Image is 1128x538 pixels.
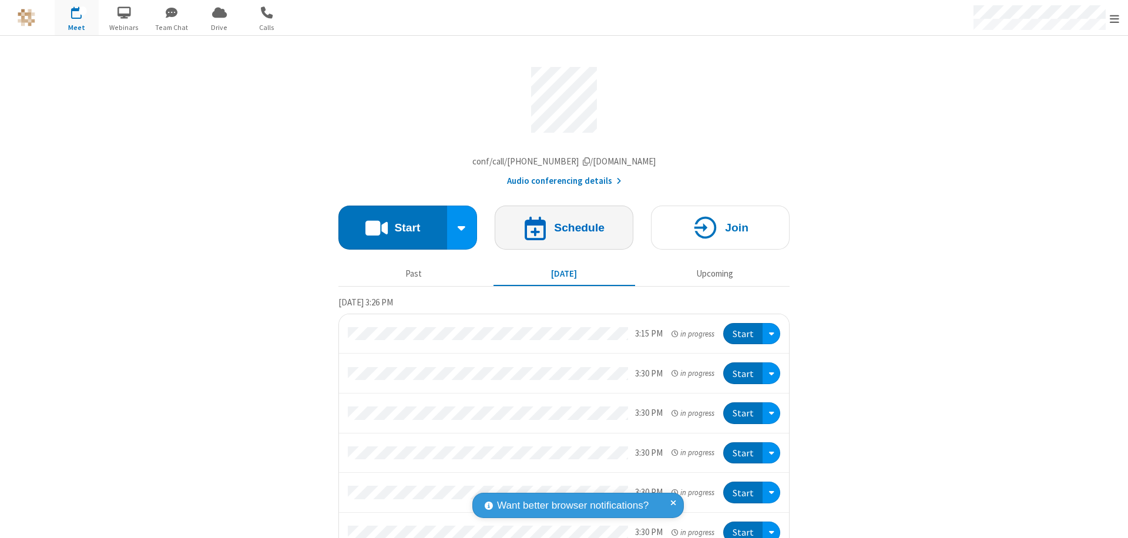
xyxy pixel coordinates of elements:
[79,6,87,15] div: 9
[55,22,99,33] span: Meet
[507,174,622,188] button: Audio conferencing details
[472,156,656,167] span: Copy my meeting room link
[495,206,633,250] button: Schedule
[723,402,763,424] button: Start
[197,22,241,33] span: Drive
[763,442,780,464] div: Open menu
[763,362,780,384] div: Open menu
[635,486,663,499] div: 3:30 PM
[554,222,605,233] h4: Schedule
[150,22,194,33] span: Team Chat
[447,206,478,250] div: Start conference options
[338,58,790,188] section: Account details
[635,406,663,420] div: 3:30 PM
[497,498,649,513] span: Want better browser notifications?
[672,447,714,458] em: in progress
[672,408,714,419] em: in progress
[723,362,763,384] button: Start
[672,328,714,339] em: in progress
[763,402,780,424] div: Open menu
[672,527,714,538] em: in progress
[723,442,763,464] button: Start
[725,222,748,233] h4: Join
[651,206,790,250] button: Join
[723,323,763,345] button: Start
[672,487,714,498] em: in progress
[635,327,663,341] div: 3:15 PM
[338,206,447,250] button: Start
[338,297,393,308] span: [DATE] 3:26 PM
[763,482,780,503] div: Open menu
[394,222,420,233] h4: Start
[493,263,635,285] button: [DATE]
[472,155,656,169] button: Copy my meeting room linkCopy my meeting room link
[18,9,35,26] img: QA Selenium DO NOT DELETE OR CHANGE
[672,368,714,379] em: in progress
[343,263,485,285] button: Past
[635,446,663,460] div: 3:30 PM
[245,22,289,33] span: Calls
[723,482,763,503] button: Start
[635,367,663,381] div: 3:30 PM
[102,22,146,33] span: Webinars
[763,323,780,345] div: Open menu
[644,263,785,285] button: Upcoming
[1099,507,1119,530] iframe: Chat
